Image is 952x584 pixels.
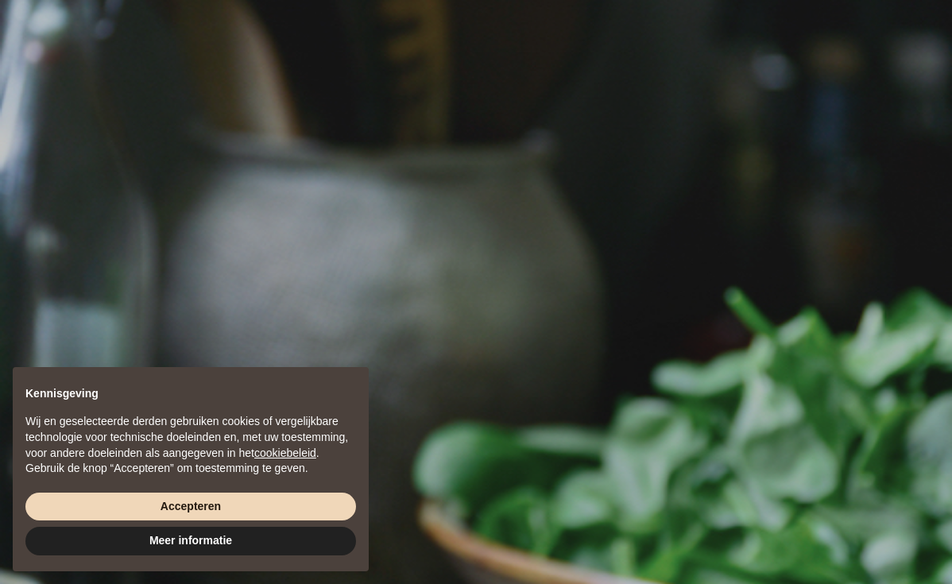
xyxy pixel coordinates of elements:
[25,493,356,521] button: Accepteren
[842,552,940,584] iframe: Ybug feedback widget
[25,527,356,555] button: Meer informatie
[25,414,356,461] p: Wij en geselecteerde derden gebruiken cookies of vergelijkbare technologie voor technische doelei...
[254,447,316,459] a: cookiebeleid
[25,386,356,402] h2: Kennisgeving
[25,461,356,477] p: Gebruik de knop “Accepteren” om toestemming te geven.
